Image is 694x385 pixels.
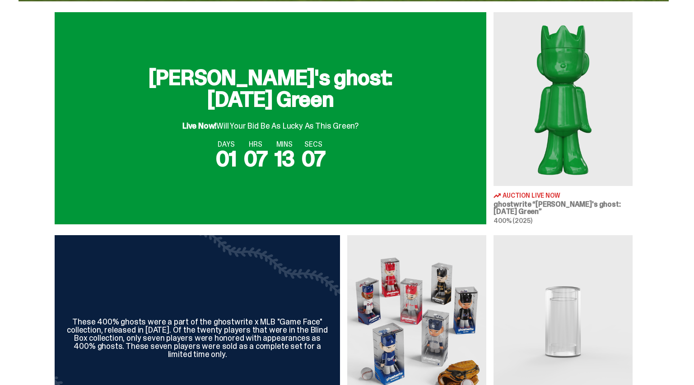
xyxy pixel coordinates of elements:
span: MINS [275,141,295,148]
span: 13 [275,144,295,173]
img: Schrödinger's ghost: Sunday Green [494,12,633,186]
div: Will Your Bid Be As Lucky As This Green? [182,114,359,130]
span: HRS [244,141,267,148]
div: These 400% ghosts were a part of the ghostwrite x MLB "Game Face" collection, released in [DATE].... [65,318,329,358]
span: 07 [302,144,325,173]
a: Schrödinger's ghost: Sunday Green Auction Live Now [494,12,633,224]
span: SECS [302,141,325,148]
span: 400% (2025) [494,217,532,225]
h3: ghostwrite “[PERSON_NAME]'s ghost: [DATE] Green” [494,201,633,215]
span: Auction Live Now [503,192,560,199]
h2: [PERSON_NAME]'s ghost: [DATE] Green [126,67,415,110]
span: DAYS [216,141,237,148]
span: Live Now! [182,121,216,131]
span: 01 [216,144,237,173]
span: 07 [244,144,267,173]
